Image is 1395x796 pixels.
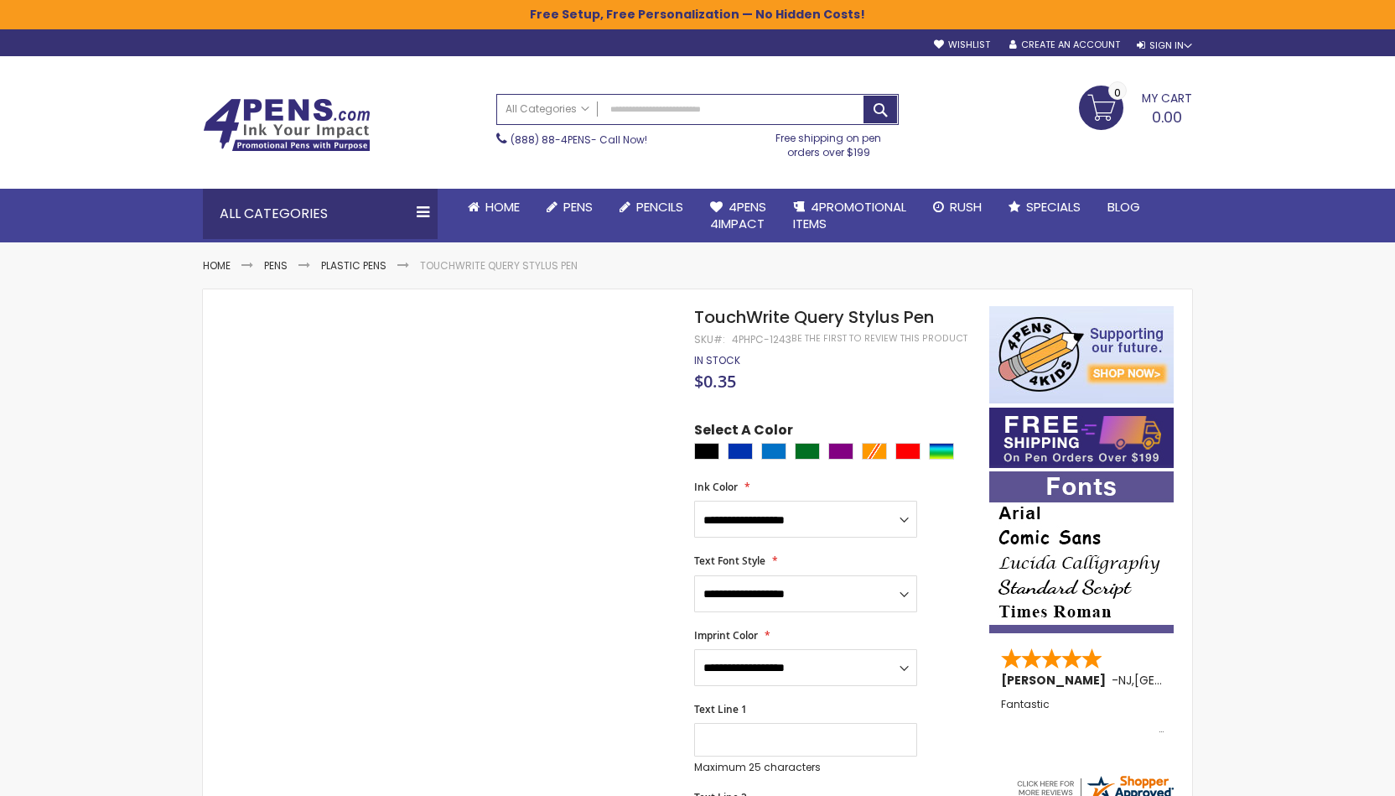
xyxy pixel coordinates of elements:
[694,353,740,367] span: In stock
[793,198,906,232] span: 4PROMOTIONAL ITEMS
[420,259,578,273] li: TouchWrite Query Stylus Pen
[920,189,995,226] a: Rush
[791,332,967,345] a: Be the first to review this product
[895,443,920,460] div: Red
[321,258,386,273] a: Plastic Pens
[1001,699,1164,735] div: Fantastic
[1112,672,1258,689] span: - ,
[697,189,780,243] a: 4Pens4impact
[995,189,1094,226] a: Specials
[1152,107,1182,127] span: 0.00
[934,39,990,51] a: Wishlist
[203,98,371,152] img: 4Pens Custom Pens and Promotional Products
[1079,86,1192,127] a: 0.00 0
[533,189,606,226] a: Pens
[694,421,793,444] span: Select A Color
[606,189,697,226] a: Pencils
[1114,85,1121,101] span: 0
[795,443,820,460] div: Green
[694,554,765,568] span: Text Font Style
[1134,672,1258,689] span: [GEOGRAPHIC_DATA]
[694,332,725,346] strong: SKU
[506,102,589,116] span: All Categories
[511,133,647,147] span: - Call Now!
[989,408,1174,468] img: Free shipping on orders over $199
[728,443,753,460] div: Blue
[694,354,740,367] div: Availability
[694,305,934,329] span: TouchWrite Query Stylus Pen
[929,443,954,460] div: Assorted
[828,443,853,460] div: Purple
[511,133,591,147] a: (888) 88-4PENS
[780,189,920,243] a: 4PROMOTIONALITEMS
[950,198,982,216] span: Rush
[694,480,738,494] span: Ink Color
[759,125,900,159] div: Free shipping on pen orders over $199
[989,306,1174,403] img: 4pens 4 kids
[264,258,288,273] a: Pens
[203,189,438,239] div: All Categories
[497,95,598,122] a: All Categories
[203,258,231,273] a: Home
[710,198,766,232] span: 4Pens 4impact
[694,628,758,643] span: Imprint Color
[761,443,786,460] div: Blue Light
[1118,672,1132,689] span: NJ
[1137,39,1192,52] div: Sign In
[1107,198,1140,216] span: Blog
[694,443,719,460] div: Black
[694,761,917,774] p: Maximum 25 characters
[1094,189,1154,226] a: Blog
[1001,672,1112,689] span: [PERSON_NAME]
[485,198,520,216] span: Home
[1026,198,1081,216] span: Specials
[732,333,791,346] div: 4PHPC-1243
[636,198,683,216] span: Pencils
[454,189,533,226] a: Home
[694,702,747,716] span: Text Line 1
[1009,39,1120,51] a: Create an Account
[989,471,1174,633] img: font-personalization-examples
[694,370,736,393] span: $0.35
[563,198,593,216] span: Pens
